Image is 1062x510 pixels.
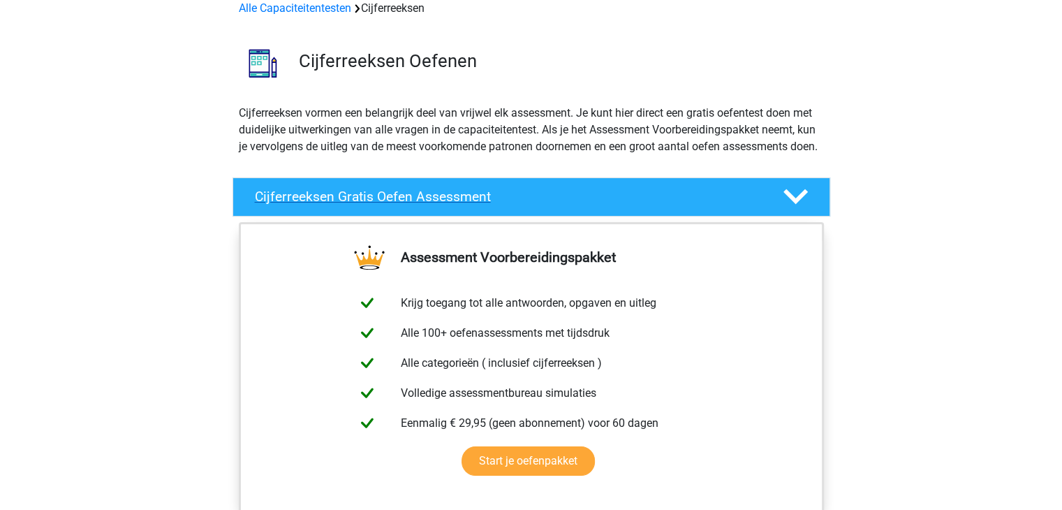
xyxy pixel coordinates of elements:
[227,177,836,217] a: Cijferreeksen Gratis Oefen Assessment
[255,189,760,205] h4: Cijferreeksen Gratis Oefen Assessment
[239,1,351,15] a: Alle Capaciteitentesten
[233,34,293,93] img: cijferreeksen
[462,446,595,476] a: Start je oefenpakket
[299,50,819,72] h3: Cijferreeksen Oefenen
[239,105,824,155] p: Cijferreeksen vormen een belangrijk deel van vrijwel elk assessment. Je kunt hier direct een grat...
